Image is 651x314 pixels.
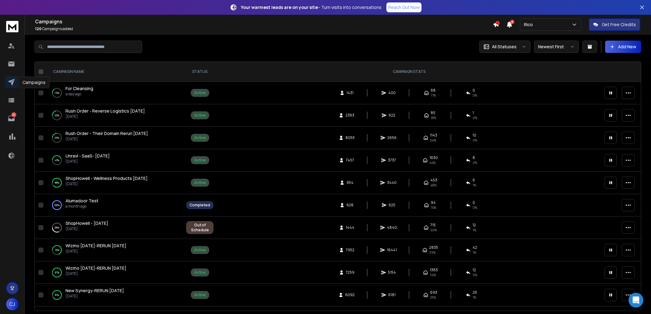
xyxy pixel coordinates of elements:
button: Newest First [534,41,579,53]
p: a month ago [66,204,98,209]
span: 1444 [346,225,354,230]
span: 3440 [387,180,397,185]
span: ShopHowell - [DATE] [66,220,108,226]
a: Reach Out Now [386,2,421,12]
td: 97%Wizmo [DATE]-RERUN [DATE][DATE] [46,261,182,284]
a: Rush Order - Their Domain Rerun [DATE] [66,130,148,137]
div: Active [194,90,206,95]
span: 68 [431,88,436,93]
span: 6181 [388,292,396,297]
span: 10 [473,133,476,138]
span: 1 % [473,250,476,255]
th: CAMPAIGN STATS [217,62,601,82]
p: 100 % [54,202,60,208]
a: Wizmo [DATE]-RERUN [DATE] [66,265,126,271]
p: 70 % [55,247,59,253]
span: 12 [473,268,476,272]
th: CAMPAIGN NAME [46,62,182,82]
span: 8 [510,20,514,24]
span: 34 % [430,272,436,277]
span: Wizmo [DATE]-RERUN [DATE] [66,243,126,248]
td: 15%For Cleansinga day ago [46,82,182,104]
span: Rush Order - Their Domain Rerun [DATE] [66,130,148,136]
span: 1383 [430,268,438,272]
p: [DATE] [66,181,148,186]
a: Alumadoor Test [66,198,98,204]
span: 628 [346,203,353,208]
p: Reach Out Now [388,4,420,10]
span: 17 % [431,93,436,98]
div: Active [194,270,206,275]
p: – Turn visits into conversations [241,4,381,10]
button: Add New [605,41,641,53]
span: 1 % [473,228,476,233]
h1: Campaigns [35,18,493,25]
span: 39 % [429,250,436,255]
p: [DATE] [66,271,126,276]
p: [DATE] [66,137,148,141]
a: Unravl - SaaS- [DATE] [66,153,110,159]
a: New Synergy-RERUN [DATE] [66,288,124,294]
span: 42 [473,245,477,250]
span: For Cleansing [66,85,93,91]
td: 68%ShopHowell - [DATE][DATE] [46,217,182,239]
td: 91%New Synergy-RERUN [DATE][DATE] [46,284,182,306]
a: For Cleansing [66,85,93,92]
strong: Your warmest leads are on your site [241,4,318,10]
p: [DATE] [66,294,124,299]
span: 5154 [388,270,396,275]
button: Get Free Credits [589,18,640,31]
p: [DATE] [66,249,126,254]
span: 7259 [346,270,354,275]
span: 1 % [473,295,476,300]
span: 48 % [430,183,437,188]
span: 0 % [473,205,477,210]
span: 85 [431,110,435,115]
span: 2656 [387,135,397,140]
span: 18 % [431,115,436,120]
p: Campaigns added [35,26,493,31]
span: 1 [473,110,474,115]
td: 43%Unravl - SaaS- [DATE][DATE] [46,149,182,172]
span: 7457 [346,158,354,163]
div: Out of Schedule [190,223,210,233]
span: 8 [473,155,475,160]
div: Active [194,248,206,252]
span: 715 [430,223,436,228]
span: 3737 [388,158,396,163]
span: 0 % [473,272,477,277]
p: 25 [11,112,16,117]
td: 25%Rush Order - Their Domain Rerun [DATE][DATE] [46,127,182,149]
span: 94 [431,200,436,205]
span: 44 % [429,160,436,165]
span: 453 [430,178,437,183]
span: 7952 [346,248,354,252]
span: 0 % [473,93,477,98]
button: CJ [6,298,18,310]
span: 0 % [473,115,477,120]
span: 54 % [430,138,436,143]
div: Open Intercom Messenger [629,293,643,308]
a: 25 [5,112,18,125]
span: ShopHowell - Wellness Products [DATE] [66,175,148,181]
span: 23 % [430,295,436,300]
div: Active [194,158,206,163]
span: 1630 [429,155,438,160]
p: Get Free Credits [602,22,636,28]
span: 4840 [387,225,397,230]
span: 622 [389,113,395,118]
td: 22%Rush Order - Reverse Logistics [DATE][DATE] [46,104,182,127]
span: 1431 [346,90,353,95]
a: ShopHowell - [DATE] [66,220,108,226]
span: 6 [473,178,475,183]
span: 693 [430,290,437,295]
span: 625 [389,203,395,208]
p: [DATE] [66,114,145,119]
p: [DATE] [66,226,108,231]
span: 15 % [431,205,436,210]
span: 120 [35,26,42,31]
p: 88 % [55,180,59,186]
span: 0 [473,88,475,93]
span: 400 [388,90,396,95]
